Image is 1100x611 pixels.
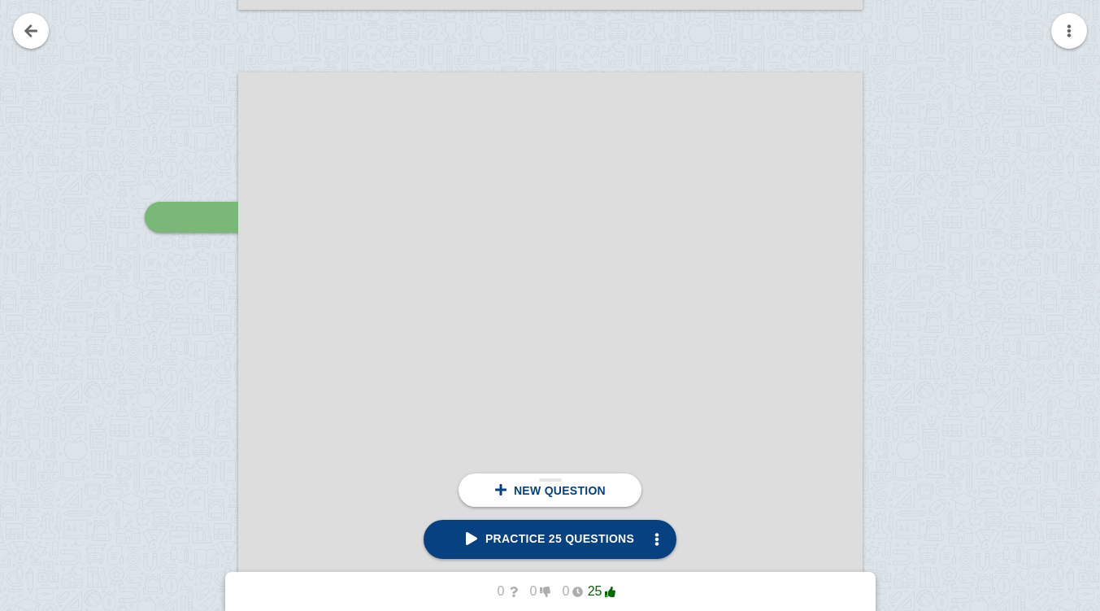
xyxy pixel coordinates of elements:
span: 0 [485,584,518,599]
span: New question [514,484,606,497]
span: 0 [550,584,583,599]
button: 00025 [472,578,628,604]
a: Practice 25 questions [424,520,676,559]
a: Go back to your notes [13,13,49,49]
span: 0 [518,584,550,599]
span: 25 [583,584,615,599]
span: Practice 25 questions [466,532,634,545]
